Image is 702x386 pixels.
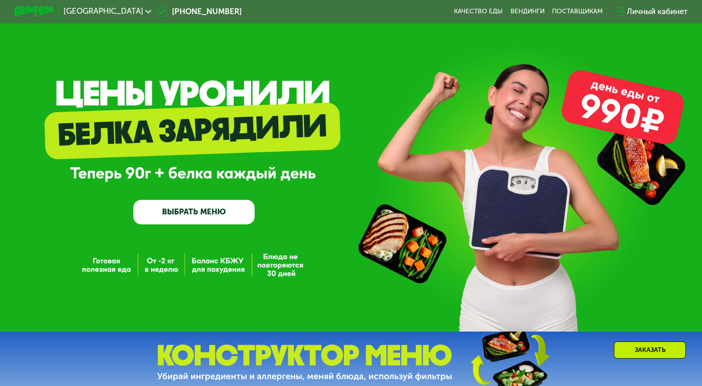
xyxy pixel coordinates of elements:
[627,6,687,17] div: Личный кабинет
[64,7,143,15] span: [GEOGRAPHIC_DATA]
[156,6,242,17] a: [PHONE_NUMBER]
[552,7,603,15] div: поставщикам
[614,342,686,359] div: Заказать
[133,200,255,224] a: ВЫБРАТЬ МЕНЮ
[511,7,545,15] a: Вендинги
[454,7,503,15] a: Качество еды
